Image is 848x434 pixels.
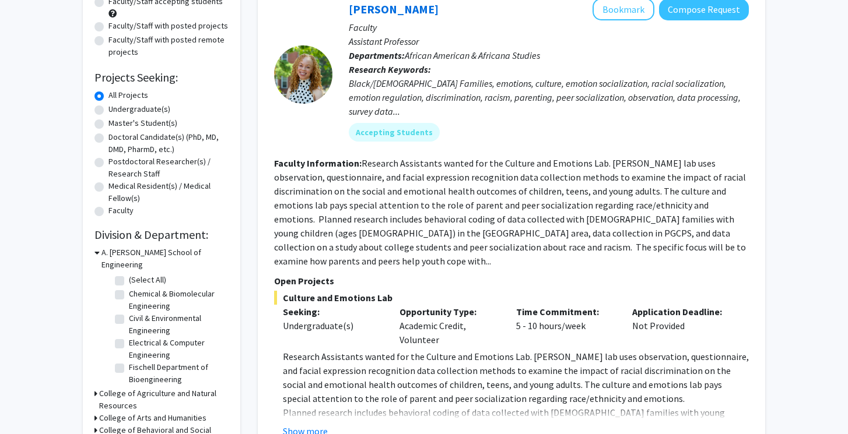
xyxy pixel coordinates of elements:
[129,361,226,386] label: Fischell Department of Bioengineering
[108,131,229,156] label: Doctoral Candidate(s) (PhD, MD, DMD, PharmD, etc.)
[283,305,382,319] p: Seeking:
[349,76,749,118] div: Black/[DEMOGRAPHIC_DATA] Families, emotions, culture, emotion socialization, racial socialization...
[391,305,507,347] div: Academic Credit, Volunteer
[108,20,228,32] label: Faculty/Staff with posted projects
[108,117,177,129] label: Master's Student(s)
[9,382,50,425] iframe: Chat
[349,2,439,16] a: [PERSON_NAME]
[405,50,540,61] span: African American & Africana Studies
[349,20,749,34] p: Faculty
[108,89,148,101] label: All Projects
[623,305,740,347] div: Not Provided
[108,103,170,115] label: Undergraduate(s)
[283,350,749,405] p: Research Assistants wanted for the Culture and Emotions Lab. [PERSON_NAME] lab uses observation, ...
[108,180,229,204] label: Medical Resident(s) / Medical Fellow(s)
[94,70,229,84] h2: Projects Seeking:
[129,386,226,410] label: Materials Science & Engineering
[400,305,499,319] p: Opportunity Type:
[94,228,229,242] h2: Division & Department:
[274,157,362,169] b: Faculty Information:
[129,337,226,361] label: Electrical & Computer Engineering
[129,312,226,337] label: Civil & Environmental Engineering
[129,288,226,312] label: Chemical & Biomolecular Engineering
[349,63,431,75] b: Research Keywords:
[274,291,749,305] span: Culture and Emotions Lab
[99,412,206,424] h3: College of Arts and Humanities
[108,34,229,58] label: Faculty/Staff with posted remote projects
[349,34,749,48] p: Assistant Professor
[108,156,229,180] label: Postdoctoral Researcher(s) / Research Staff
[274,274,749,288] p: Open Projects
[349,123,440,142] mat-chip: Accepting Students
[101,246,229,271] h3: A. [PERSON_NAME] School of Engineering
[283,319,382,333] div: Undergraduate(s)
[507,305,624,347] div: 5 - 10 hours/week
[99,387,229,412] h3: College of Agriculture and Natural Resources
[108,204,134,217] label: Faculty
[516,305,615,319] p: Time Commitment:
[632,305,731,319] p: Application Deadline:
[129,274,166,286] label: (Select All)
[274,157,746,267] fg-read-more: Research Assistants wanted for the Culture and Emotions Lab. [PERSON_NAME] lab uses observation, ...
[349,50,405,61] b: Departments:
